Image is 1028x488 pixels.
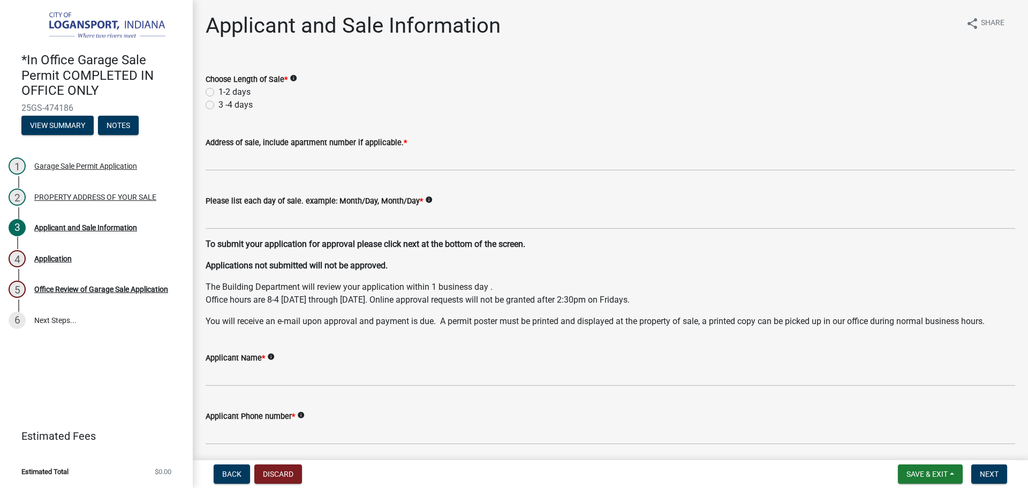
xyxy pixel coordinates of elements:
div: PROPERTY ADDRESS OF YOUR SALE [34,193,156,201]
h1: Applicant and Sale Information [206,13,501,39]
span: Back [222,470,241,478]
span: 25GS-474186 [21,103,171,113]
button: Discard [254,464,302,484]
i: info [425,196,433,204]
div: 1 [9,157,26,175]
div: Application [34,255,72,262]
span: Share [981,17,1004,30]
div: Office Review of Garage Sale Application [34,286,168,293]
div: 2 [9,189,26,206]
label: Applicant Phone number [206,413,295,421]
label: 3 -4 days [218,99,253,111]
strong: Applications not submitted will not be approved. [206,260,388,271]
label: 1-2 days [218,86,251,99]
i: info [290,74,297,82]
label: Address of sale, include apartment number if applicable. [206,139,407,147]
p: The Building Department will review your application within 1 business day . Office hours are 8-4... [206,281,1015,306]
div: Garage Sale Permit Application [34,162,137,170]
button: View Summary [21,116,94,135]
span: Estimated Total [21,468,69,475]
span: $0.00 [155,468,171,475]
label: Applicant Name [206,355,265,362]
img: City of Logansport, Indiana [21,11,176,41]
button: shareShare [957,13,1013,34]
a: Estimated Fees [9,425,176,447]
p: You will receive an e-mail upon approval and payment is due. A permit poster must be printed and ... [206,315,1015,328]
div: 3 [9,219,26,236]
span: Save & Exit [906,470,948,478]
div: 5 [9,281,26,298]
button: Back [214,464,250,484]
i: info [267,353,275,361]
button: Save & Exit [898,464,963,484]
div: 4 [9,250,26,267]
button: Notes [98,116,139,135]
div: 6 [9,312,26,329]
div: Applicant and Sale Information [34,224,137,231]
wm-modal-confirm: Notes [98,122,139,130]
h4: *In Office Garage Sale Permit COMPLETED IN OFFICE ONLY [21,52,184,99]
wm-modal-confirm: Summary [21,122,94,130]
i: info [297,411,305,419]
label: Please list each day of sale. example: Month/Day, Month/Day [206,198,423,205]
label: Choose Length of Sale [206,76,288,84]
strong: To submit your application for approval please click next at the bottom of the screen. [206,239,525,249]
span: Next [980,470,999,478]
i: share [966,17,979,30]
button: Next [971,464,1007,484]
